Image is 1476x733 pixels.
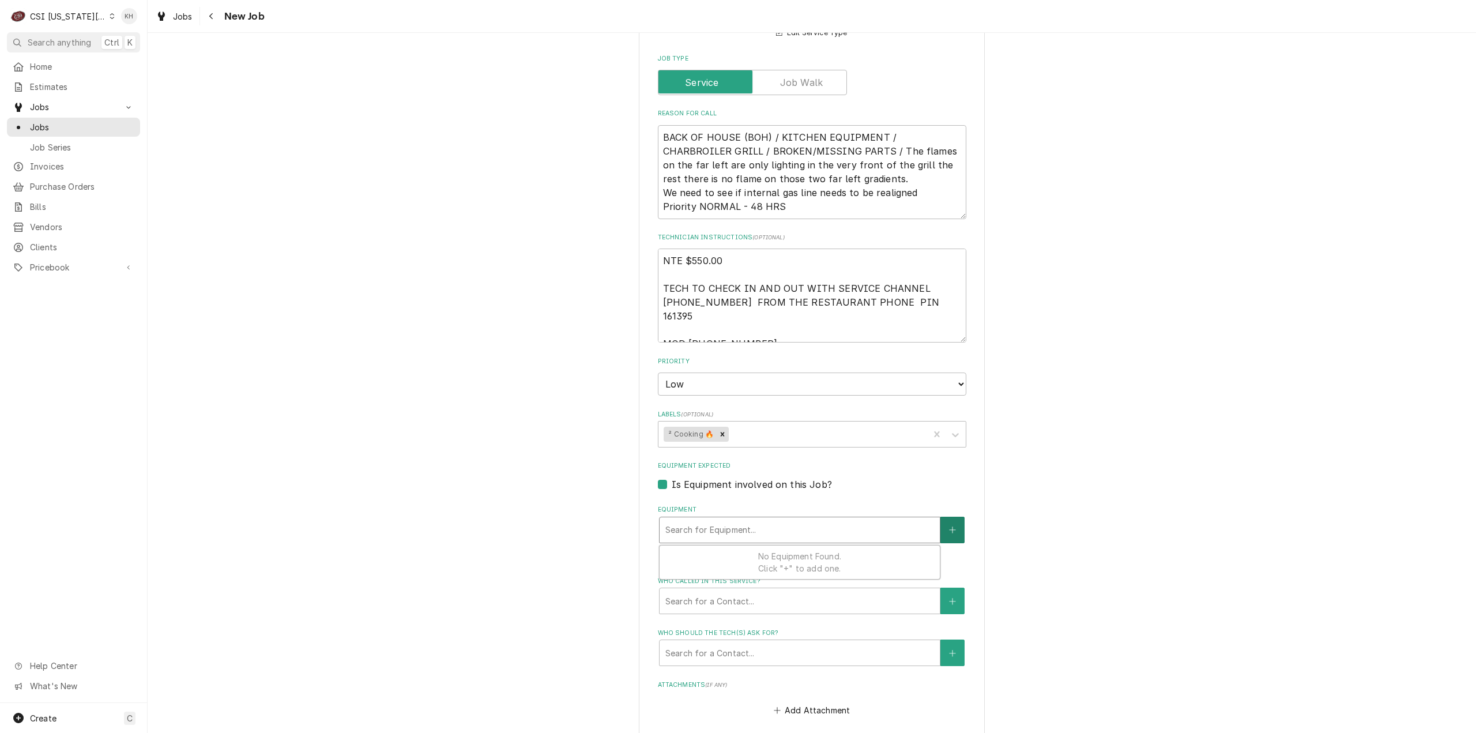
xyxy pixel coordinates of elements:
[705,682,727,688] span: ( if any )
[30,660,133,672] span: Help Center
[30,160,134,172] span: Invoices
[940,588,965,614] button: Create New Contact
[30,713,57,723] span: Create
[658,577,966,586] label: Who called in this service?
[28,36,91,48] span: Search anything
[658,125,966,219] textarea: BACK OF HOUSE (BOH) / KITCHEN EQUIPMENT / CHARBROILER GRILL / BROKEN/MISSING PARTS / The flames o...
[121,8,137,24] div: KH
[658,505,966,562] div: Equipment
[658,461,966,491] div: Equipment Expected
[658,109,966,219] div: Reason For Call
[949,526,956,534] svg: Create New Equipment
[7,97,140,116] a: Go to Jobs
[30,81,134,93] span: Estimates
[10,8,27,24] div: CSI Kansas City's Avatar
[10,8,27,24] div: C
[173,10,193,22] span: Jobs
[658,505,966,514] label: Equipment
[658,629,966,638] label: Who should the tech(s) ask for?
[7,217,140,236] a: Vendors
[30,10,106,22] div: CSI [US_STATE][GEOGRAPHIC_DATA]
[7,57,140,76] a: Home
[658,577,966,614] div: Who called in this service?
[716,427,729,442] div: Remove ² Cooking 🔥
[127,712,133,724] span: C
[658,54,966,95] div: Job Type
[7,177,140,196] a: Purchase Orders
[104,36,119,48] span: Ctrl
[7,676,140,696] a: Go to What's New
[658,410,966,448] div: Labels
[7,77,140,96] a: Estimates
[681,411,713,418] span: ( optional )
[658,109,966,118] label: Reason For Call
[7,238,140,257] a: Clients
[658,54,966,63] label: Job Type
[658,681,966,690] label: Attachments
[658,233,966,242] label: Technician Instructions
[30,181,134,193] span: Purchase Orders
[221,9,265,24] span: New Job
[658,357,966,366] label: Priority
[949,597,956,606] svg: Create New Contact
[658,233,966,343] div: Technician Instructions
[7,118,140,137] a: Jobs
[664,427,716,442] div: ² Cooking 🔥
[30,201,134,213] span: Bills
[30,121,134,133] span: Jobs
[30,141,134,153] span: Job Series
[30,261,117,273] span: Pricebook
[940,640,965,666] button: Create New Contact
[7,656,140,675] a: Go to Help Center
[7,197,140,216] a: Bills
[7,258,140,277] a: Go to Pricebook
[658,410,966,419] label: Labels
[658,357,966,396] div: Priority
[202,7,221,25] button: Navigate back
[949,649,956,657] svg: Create New Contact
[30,101,117,113] span: Jobs
[30,61,134,73] span: Home
[7,138,140,157] a: Job Series
[672,478,832,491] label: Is Equipment involved on this Job?
[7,157,140,176] a: Invoices
[658,681,966,719] div: Attachments
[658,629,966,666] div: Who should the tech(s) ask for?
[752,234,785,240] span: ( optional )
[121,8,137,24] div: Kelsey Hetlage's Avatar
[30,680,133,692] span: What's New
[758,551,841,573] span: No Equipment Found. Click "+" to add one.
[127,36,133,48] span: K
[658,461,966,471] label: Equipment Expected
[7,32,140,52] button: Search anythingCtrlK
[771,702,852,719] button: Add Attachment
[940,517,965,543] button: Create New Equipment
[151,7,197,26] a: Jobs
[30,241,134,253] span: Clients
[658,249,966,343] textarea: NTE $550.00 TECH TO CHECK IN AND OUT WITH SERVICE CHANNEL [PHONE_NUMBER] FROM THE RESTAURANT PHON...
[30,221,134,233] span: Vendors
